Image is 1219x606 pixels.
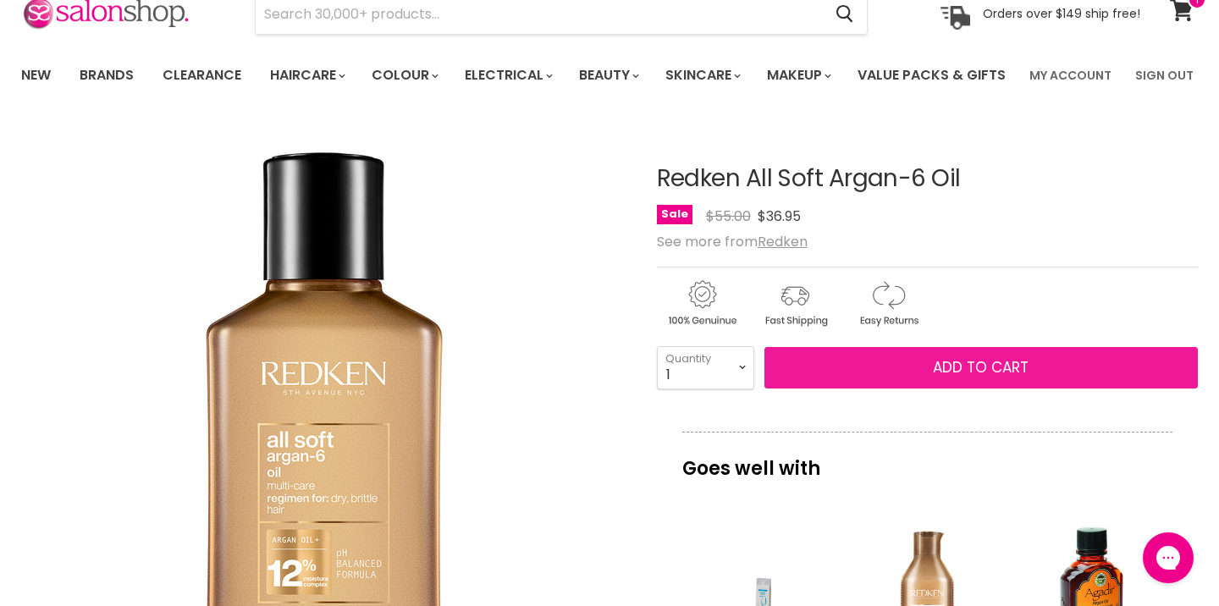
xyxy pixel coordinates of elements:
p: Orders over $149 ship free! [983,6,1140,21]
span: Add to cart [933,357,1029,377]
ul: Main menu [8,51,1019,100]
h1: Redken All Soft Argan-6 Oil [657,166,1198,192]
a: New [8,58,63,93]
a: Haircare [257,58,356,93]
a: Beauty [566,58,649,93]
select: Quantity [657,346,754,388]
p: Goes well with [682,432,1172,488]
span: See more from [657,232,808,251]
span: Sale [657,205,692,224]
a: Value Packs & Gifts [845,58,1018,93]
a: Clearance [150,58,254,93]
img: returns.gif [843,278,933,329]
span: $55.00 [706,207,751,226]
a: Brands [67,58,146,93]
iframe: Gorgias live chat messenger [1134,526,1202,589]
button: Add to cart [764,347,1198,389]
a: Colour [359,58,449,93]
img: shipping.gif [750,278,840,329]
a: Sign Out [1125,58,1204,93]
a: Makeup [754,58,841,93]
a: Electrical [452,58,563,93]
a: Skincare [653,58,751,93]
a: My Account [1019,58,1122,93]
img: genuine.gif [657,278,747,329]
span: $36.95 [758,207,801,226]
a: Redken [758,232,808,251]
